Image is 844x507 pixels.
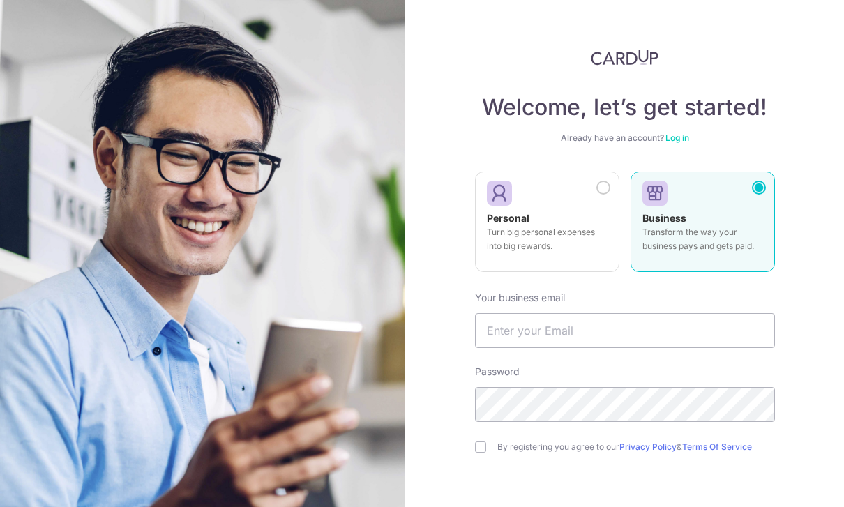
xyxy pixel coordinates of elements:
[642,225,763,253] p: Transform the way your business pays and gets paid.
[475,291,565,305] label: Your business email
[619,441,677,452] a: Privacy Policy
[487,212,529,224] strong: Personal
[475,313,775,348] input: Enter your Email
[642,212,686,224] strong: Business
[631,172,775,280] a: Business Transform the way your business pays and gets paid.
[475,133,775,144] div: Already have an account?
[475,365,520,379] label: Password
[497,441,775,453] label: By registering you agree to our &
[665,133,689,143] a: Log in
[475,93,775,121] h4: Welcome, let’s get started!
[682,441,752,452] a: Terms Of Service
[475,172,619,280] a: Personal Turn big personal expenses into big rewards.
[487,225,608,253] p: Turn big personal expenses into big rewards.
[591,49,659,66] img: CardUp Logo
